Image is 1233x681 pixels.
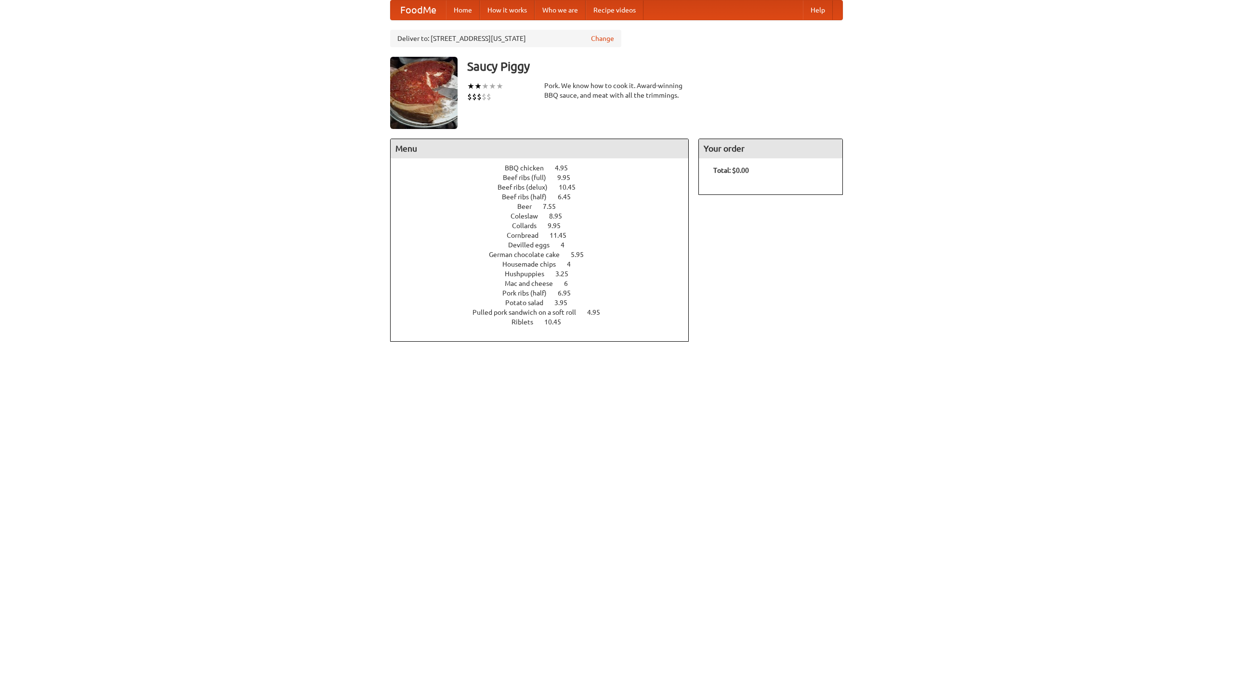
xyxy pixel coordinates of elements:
div: Pork. We know how to cook it. Award-winning BBQ sauce, and meat with all the trimmings. [544,81,689,100]
span: 5.95 [571,251,593,258]
span: 8.95 [549,212,572,220]
a: Beef ribs (delux) 10.45 [498,183,593,191]
a: Pulled pork sandwich on a soft roll 4.95 [472,308,618,316]
a: Home [446,0,480,20]
a: Potato salad 3.95 [505,299,585,307]
span: Coleslaw [511,212,548,220]
span: Beef ribs (half) [502,193,556,201]
a: Devilled eggs 4 [508,241,582,249]
li: ★ [489,81,496,91]
a: Mac and cheese 6 [505,280,586,287]
span: Pork ribs (half) [502,289,556,297]
li: $ [477,91,482,102]
a: German chocolate cake 5.95 [489,251,602,258]
span: Devilled eggs [508,241,559,249]
a: Hushpuppies 3.25 [505,270,586,278]
span: 4.95 [555,164,577,172]
a: Housemade chips 4 [502,260,589,268]
li: ★ [467,81,474,91]
a: Riblets 10.45 [512,318,579,326]
span: Pulled pork sandwich on a soft roll [472,308,586,316]
span: Beef ribs (full) [503,174,556,181]
span: 6.95 [558,289,580,297]
a: BBQ chicken 4.95 [505,164,586,172]
li: ★ [474,81,482,91]
a: Collards 9.95 [512,222,578,230]
span: Beef ribs (delux) [498,183,557,191]
span: 9.95 [557,174,580,181]
a: Beef ribs (half) 6.45 [502,193,589,201]
span: Housemade chips [502,260,565,268]
span: German chocolate cake [489,251,569,258]
a: Who we are [535,0,586,20]
a: Recipe videos [586,0,643,20]
span: Mac and cheese [505,280,563,287]
span: 9.95 [548,222,570,230]
h3: Saucy Piggy [467,57,843,76]
a: Beef ribs (full) 9.95 [503,174,588,181]
span: 10.45 [559,183,585,191]
span: 3.25 [555,270,578,278]
li: $ [472,91,477,102]
span: 6 [564,280,577,287]
span: 4 [561,241,574,249]
a: Help [803,0,833,20]
a: Coleslaw 8.95 [511,212,580,220]
span: 10.45 [544,318,571,326]
h4: Menu [391,139,688,158]
b: Total: $0.00 [713,167,749,174]
a: Cornbread 11.45 [507,231,584,239]
div: Deliver to: [STREET_ADDRESS][US_STATE] [390,30,621,47]
h4: Your order [699,139,842,158]
span: Cornbread [507,231,548,239]
li: $ [482,91,486,102]
li: ★ [482,81,489,91]
span: 7.55 [543,203,565,210]
a: How it works [480,0,535,20]
span: Potato salad [505,299,553,307]
span: BBQ chicken [505,164,553,172]
li: $ [486,91,491,102]
span: 4.95 [587,308,610,316]
span: 3.95 [554,299,577,307]
span: Hushpuppies [505,270,554,278]
li: ★ [496,81,503,91]
span: Beer [517,203,541,210]
span: 11.45 [550,231,576,239]
a: Beer 7.55 [517,203,574,210]
a: Pork ribs (half) 6.95 [502,289,589,297]
span: Collards [512,222,546,230]
span: Riblets [512,318,543,326]
a: FoodMe [391,0,446,20]
span: 6.45 [558,193,580,201]
a: Change [591,34,614,43]
img: angular.jpg [390,57,458,129]
span: 4 [567,260,580,268]
li: $ [467,91,472,102]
